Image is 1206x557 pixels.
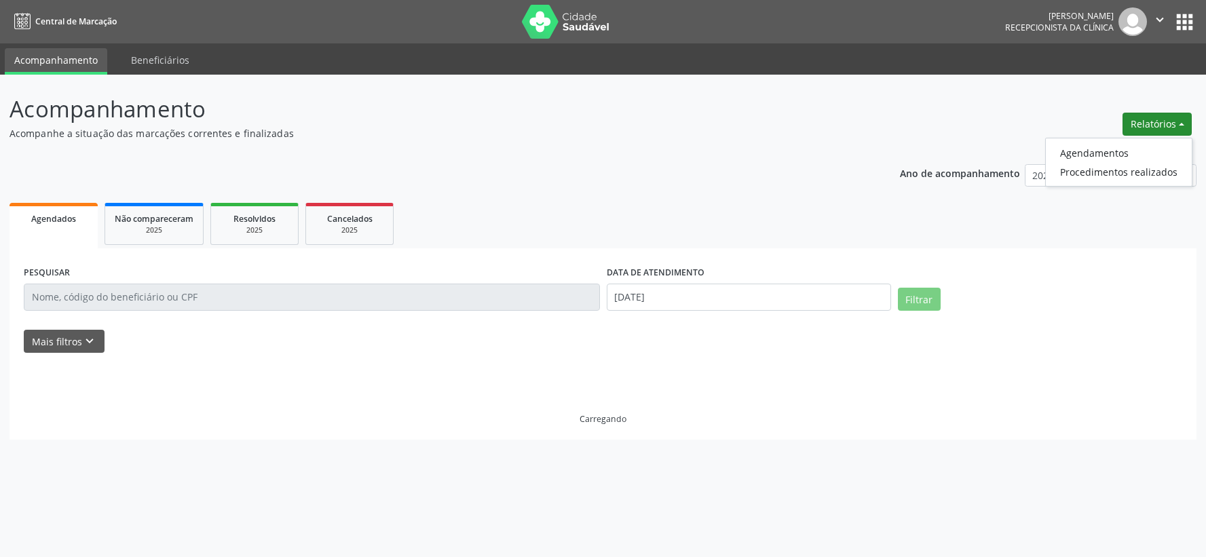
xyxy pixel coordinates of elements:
[1147,7,1173,36] button: 
[121,48,199,72] a: Beneficiários
[1046,143,1192,162] a: Agendamentos
[898,288,941,311] button: Filtrar
[10,126,840,140] p: Acompanhe a situação das marcações correntes e finalizadas
[10,10,117,33] a: Central de Marcação
[35,16,117,27] span: Central de Marcação
[1046,162,1192,181] a: Procedimentos realizados
[1123,113,1192,136] button: Relatórios
[900,164,1020,181] p: Ano de acompanhamento
[607,284,891,311] input: Selecione um intervalo
[5,48,107,75] a: Acompanhamento
[1118,7,1147,36] img: img
[115,213,193,225] span: Não compareceram
[24,263,70,284] label: PESQUISAR
[24,284,600,311] input: Nome, código do beneficiário ou CPF
[31,213,76,225] span: Agendados
[580,413,626,425] div: Carregando
[24,330,105,353] button: Mais filtroskeyboard_arrow_down
[1173,10,1196,34] button: apps
[1005,10,1114,22] div: [PERSON_NAME]
[1045,138,1192,187] ul: Relatórios
[1005,22,1114,33] span: Recepcionista da clínica
[316,225,383,235] div: 2025
[221,225,288,235] div: 2025
[607,263,704,284] label: DATA DE ATENDIMENTO
[10,92,840,126] p: Acompanhamento
[1152,12,1167,27] i: 
[327,213,373,225] span: Cancelados
[115,225,193,235] div: 2025
[233,213,276,225] span: Resolvidos
[82,334,97,349] i: keyboard_arrow_down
